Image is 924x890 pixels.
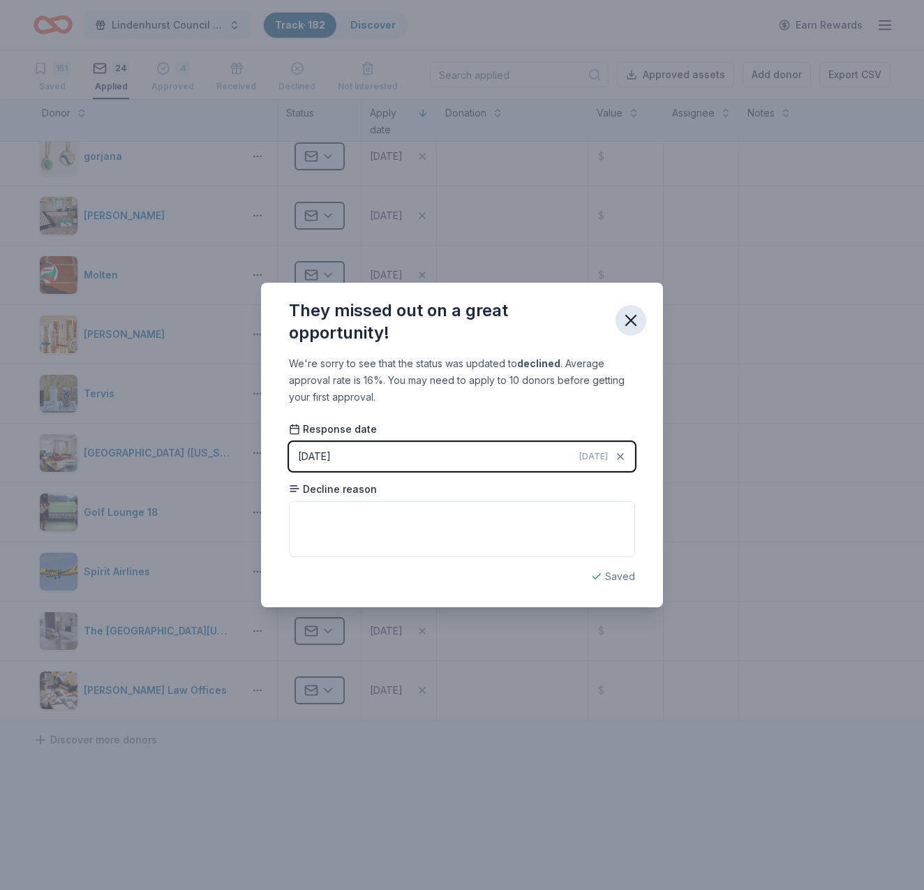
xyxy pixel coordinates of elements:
[289,442,635,471] button: [DATE][DATE]
[579,451,608,462] span: [DATE]
[289,355,635,406] div: We're sorry to see that the status was updated to . Average approval rate is 16%. You may need to...
[517,357,560,369] b: declined
[289,482,377,496] span: Decline reason
[289,299,604,344] div: They missed out on a great opportunity!
[298,448,331,465] div: [DATE]
[289,422,377,436] span: Response date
